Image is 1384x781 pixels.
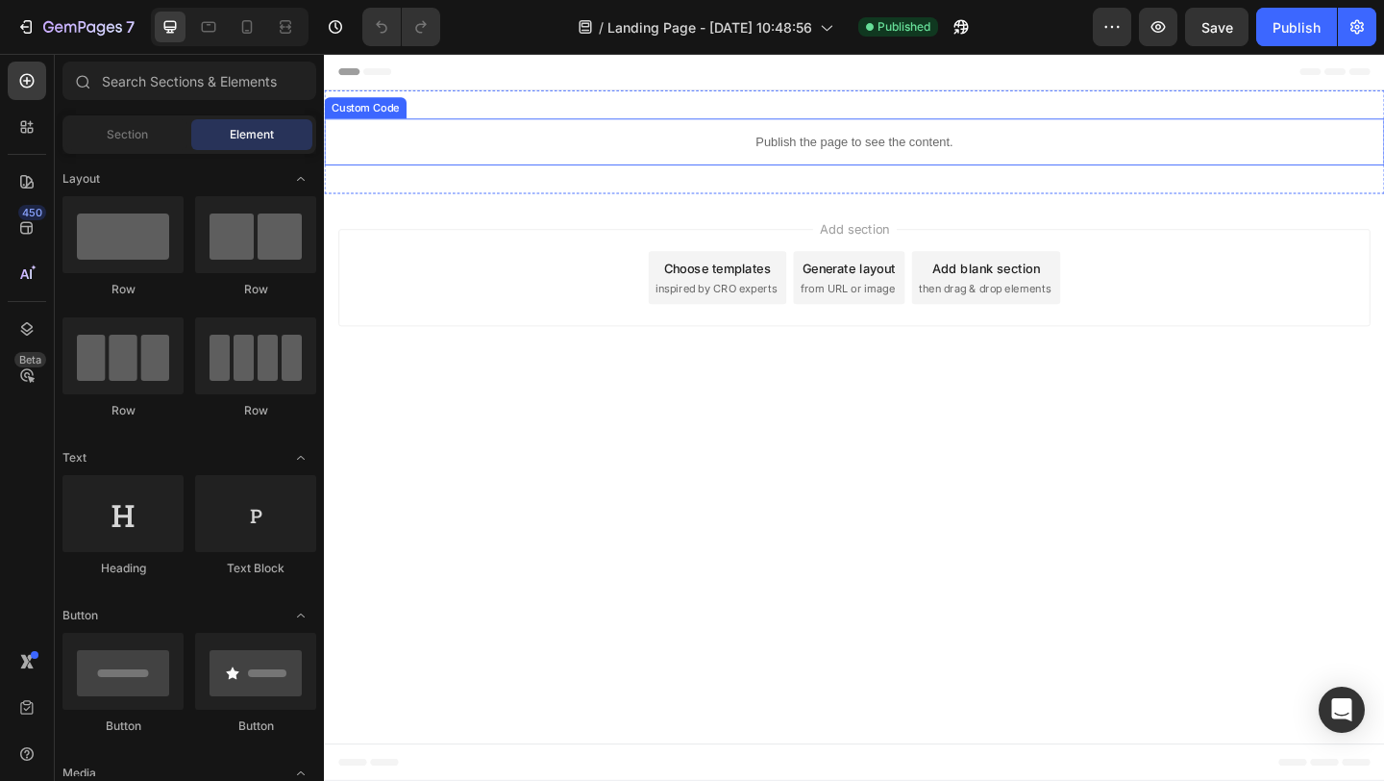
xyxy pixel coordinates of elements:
[62,560,184,577] div: Heading
[521,223,622,243] div: Generate layout
[1273,17,1321,38] div: Publish
[62,62,316,100] input: Search Sections & Elements
[531,180,623,200] span: Add section
[285,442,316,473] span: Toggle open
[1201,19,1233,36] span: Save
[62,402,184,419] div: Row
[599,17,604,38] span: /
[647,247,790,265] span: then drag & drop elements
[195,560,316,577] div: Text Block
[1185,8,1248,46] button: Save
[62,449,86,466] span: Text
[62,170,100,188] span: Layout
[1256,8,1337,46] button: Publish
[285,600,316,631] span: Toggle open
[230,126,274,143] span: Element
[324,54,1384,781] iframe: Design area
[518,247,621,265] span: from URL or image
[62,607,98,624] span: Button
[107,126,148,143] span: Section
[285,164,316,194] span: Toggle open
[126,15,135,38] p: 7
[877,18,930,36] span: Published
[18,205,46,220] div: 450
[362,8,440,46] div: Undo/Redo
[370,223,486,243] div: Choose templates
[62,281,184,298] div: Row
[8,8,143,46] button: 7
[14,352,46,367] div: Beta
[62,718,184,735] div: Button
[607,17,812,38] span: Landing Page - [DATE] 10:48:56
[1319,687,1365,733] div: Open Intercom Messenger
[195,402,316,419] div: Row
[360,247,492,265] span: inspired by CRO experts
[195,281,316,298] div: Row
[661,223,778,243] div: Add blank section
[195,718,316,735] div: Button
